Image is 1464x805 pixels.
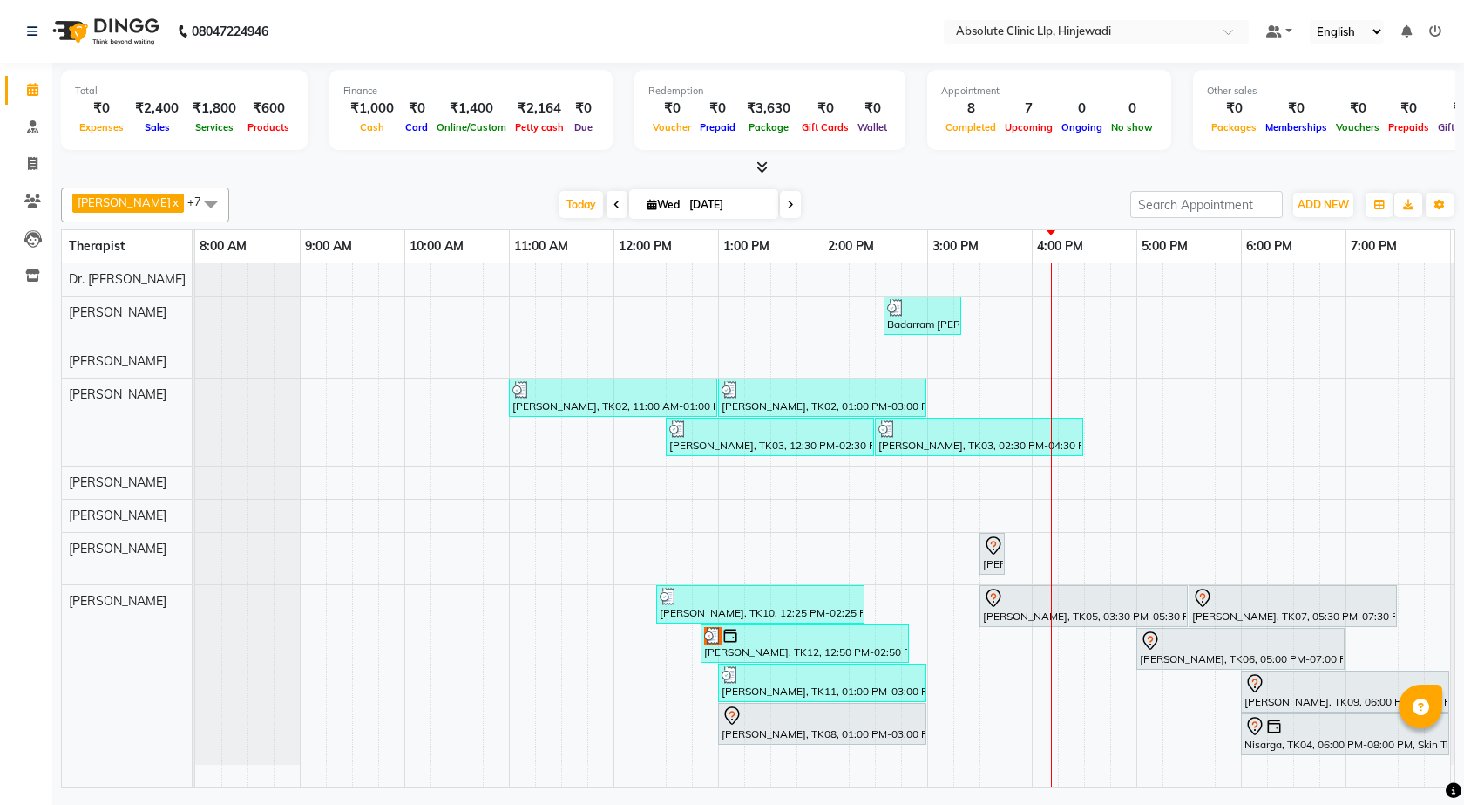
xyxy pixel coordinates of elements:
[668,420,872,454] div: [PERSON_NAME], TK03, 12:30 PM-02:30 PM, Slimmimng Treatment - CELLO
[1190,588,1395,624] div: [PERSON_NAME], TK07, 05:30 PM-07:30 PM, Skin Treatment - Face Detan
[1000,99,1057,119] div: 7
[1332,121,1384,133] span: Vouchers
[1207,99,1261,119] div: ₹0
[1207,121,1261,133] span: Packages
[69,593,166,609] span: [PERSON_NAME]
[75,121,128,133] span: Expenses
[511,381,715,414] div: [PERSON_NAME], TK02, 11:00 AM-01:00 PM, Slimmimng Treatment - Wt Loss Per 1 Kg
[1137,234,1192,259] a: 5:00 PM
[243,121,294,133] span: Products
[1130,191,1283,218] input: Search Appointment
[243,99,294,119] div: ₹600
[941,84,1157,99] div: Appointment
[301,234,356,259] a: 9:00 AM
[1242,234,1297,259] a: 6:00 PM
[643,198,684,211] span: Wed
[695,121,740,133] span: Prepaid
[186,99,243,119] div: ₹1,800
[356,121,389,133] span: Cash
[432,121,511,133] span: Online/Custom
[695,99,740,119] div: ₹0
[928,234,983,259] a: 3:00 PM
[1107,99,1157,119] div: 0
[853,99,891,119] div: ₹0
[1261,99,1332,119] div: ₹0
[1261,121,1332,133] span: Memberships
[570,121,597,133] span: Due
[1000,121,1057,133] span: Upcoming
[981,588,1186,624] div: [PERSON_NAME], TK05, 03:30 PM-05:30 PM, Hair Treatment - Hair Meso
[69,238,125,254] span: Therapist
[195,234,251,259] a: 8:00 AM
[720,706,925,742] div: [PERSON_NAME], TK08, 01:00 PM-03:00 PM, Skin Treatment - Face Detan
[69,541,166,556] span: [PERSON_NAME]
[78,195,171,209] span: [PERSON_NAME]
[614,234,676,259] a: 12:00 PM
[941,121,1000,133] span: Completed
[1384,99,1433,119] div: ₹0
[1293,193,1353,217] button: ADD NEW
[75,99,128,119] div: ₹0
[719,234,774,259] a: 1:00 PM
[658,588,863,621] div: [PERSON_NAME], TK10, 12:25 PM-02:25 PM, Hair Treatment - Hair Meso (₹2000)
[1057,121,1107,133] span: Ongoing
[401,99,432,119] div: ₹0
[702,627,907,660] div: [PERSON_NAME], TK12, 12:50 PM-02:50 PM, Laser Hair Reduction Treatment - Full Face Laser (₹6000)
[797,99,853,119] div: ₹0
[343,99,401,119] div: ₹1,000
[744,121,793,133] span: Package
[853,121,891,133] span: Wallet
[69,304,166,320] span: [PERSON_NAME]
[191,121,238,133] span: Services
[981,536,1003,572] div: [PERSON_NAME], TK01, 03:30 PM-03:31 PM, SKIN CONSULTING
[720,666,925,699] div: [PERSON_NAME], TK11, 01:00 PM-03:00 PM, Laser Hair Reduction Treatment - Full Face Laser
[69,474,166,490] span: [PERSON_NAME]
[187,194,214,208] span: +7
[69,353,166,369] span: [PERSON_NAME]
[1057,99,1107,119] div: 0
[1384,121,1433,133] span: Prepaids
[1243,716,1447,753] div: Nisarga, TK04, 06:00 PM-08:00 PM, Skin Treatment - Peel(Face)
[343,84,599,99] div: Finance
[1138,631,1343,667] div: [PERSON_NAME], TK06, 05:00 PM-07:00 PM, Skin Treatment - Serum Insertion (Vit C)
[69,271,186,287] span: Dr. [PERSON_NAME]
[192,7,268,56] b: 08047224946
[877,420,1081,454] div: [PERSON_NAME], TK03, 02:30 PM-04:30 PM, Slimmimng Treatment - Wt Loss Per 1 Kg
[1107,121,1157,133] span: No show
[648,99,695,119] div: ₹0
[885,299,959,332] div: Badarram [PERSON_NAME], TK13, 02:35 PM-03:20 PM, SKIN Injection (₹2000)
[559,191,603,218] span: Today
[1332,99,1384,119] div: ₹0
[648,84,891,99] div: Redemption
[1243,673,1447,710] div: [PERSON_NAME], TK09, 06:00 PM-08:00 PM, Skin Treatment - Peel(Face)
[401,121,432,133] span: Card
[684,192,771,218] input: 2025-09-03
[171,195,179,209] a: x
[797,121,853,133] span: Gift Cards
[1033,234,1088,259] a: 4:00 PM
[1346,234,1401,259] a: 7:00 PM
[432,99,511,119] div: ₹1,400
[740,99,797,119] div: ₹3,630
[1391,735,1447,788] iframe: chat widget
[511,121,568,133] span: Petty cash
[1298,198,1349,211] span: ADD NEW
[405,234,468,259] a: 10:00 AM
[128,99,186,119] div: ₹2,400
[140,121,174,133] span: Sales
[941,99,1000,119] div: 8
[511,99,568,119] div: ₹2,164
[44,7,164,56] img: logo
[75,84,294,99] div: Total
[648,121,695,133] span: Voucher
[69,508,166,523] span: [PERSON_NAME]
[69,386,166,402] span: [PERSON_NAME]
[823,234,878,259] a: 2:00 PM
[720,381,925,414] div: [PERSON_NAME], TK02, 01:00 PM-03:00 PM, Slimmimng Treatment - 4D Tummy Treatment
[568,99,599,119] div: ₹0
[510,234,573,259] a: 11:00 AM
